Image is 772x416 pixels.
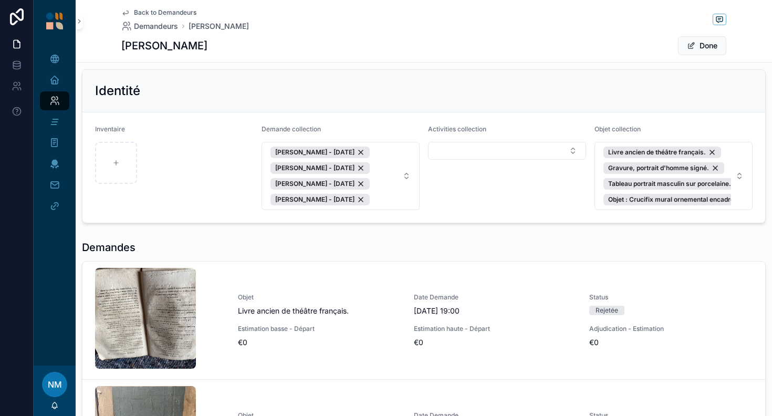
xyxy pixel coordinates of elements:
span: [PERSON_NAME] - [DATE] [275,180,354,188]
span: Estimation basse - Départ [238,325,401,333]
button: Unselect 4049 [603,147,721,158]
button: Unselect 3973 [270,194,370,205]
h2: Identité [95,82,140,99]
span: €0 [414,337,577,348]
button: Unselect 3977 [270,178,370,190]
span: Demande collection [262,125,321,133]
span: Estimation haute - Départ [414,325,577,333]
span: Date Demande [414,293,577,301]
button: Select Button [262,142,420,210]
div: IMG_1231.jpeg [95,268,196,369]
button: Select Button [428,142,586,160]
a: Back to Demandeurs [121,8,196,17]
a: Demandeurs [121,21,178,32]
button: Done [678,36,726,55]
span: [PERSON_NAME] - [DATE] [275,164,354,172]
span: Back to Demandeurs [134,8,196,17]
h1: [PERSON_NAME] [121,38,207,53]
button: Unselect 4048 [603,162,724,174]
a: [PERSON_NAME] [189,21,249,32]
span: [DATE] 19:00 [414,306,577,316]
button: Unselect 4044 [603,194,752,205]
span: Livre ancien de théâtre français. [608,148,706,157]
button: Select Button [594,142,753,210]
div: scrollable content [34,42,76,229]
span: Adjudication - Estimation [589,325,753,333]
span: €0 [238,337,401,348]
span: Activities collection [428,125,486,133]
button: Unselect 3980 [270,147,370,158]
span: Status [589,293,753,301]
span: Objet [238,293,401,301]
button: Unselect 3978 [270,162,370,174]
span: Demandeurs [134,21,178,32]
a: ObjetLivre ancien de théâtre français.Date Demande[DATE] 19:00StatusRejetéeEstimation basse - Dép... [82,262,765,379]
span: Tableau portrait masculin sur porcelaine. [608,180,731,188]
span: Livre ancien de théâtre français. [238,306,349,316]
span: Objet collection [594,125,641,133]
span: Gravure, portrait d'homme signé. [608,164,709,172]
div: Rejetée [596,306,618,315]
span: NM [48,378,62,391]
h1: Demandes [82,240,135,255]
span: Objet : Crucifix mural ornemental encadré. [608,195,736,204]
img: App logo [46,13,63,29]
span: [PERSON_NAME] - [DATE] [275,148,354,157]
span: [PERSON_NAME] - [DATE] [275,195,354,204]
span: €0 [589,337,753,348]
span: Inventaire [95,125,125,133]
button: Unselect 4047 [603,178,746,190]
